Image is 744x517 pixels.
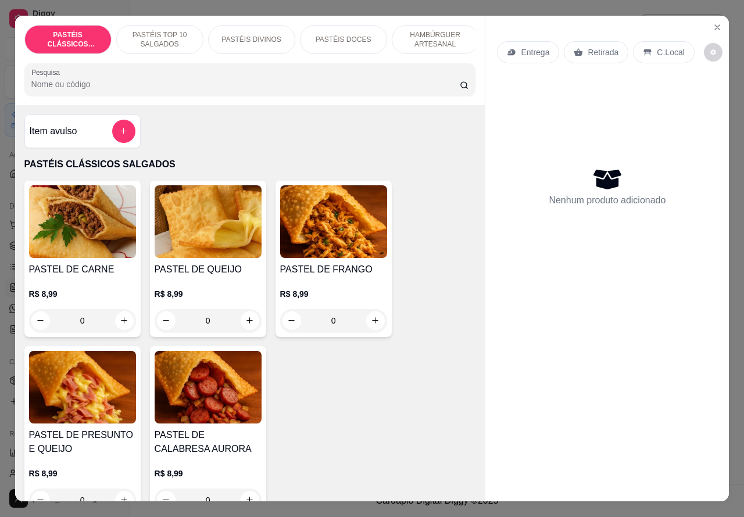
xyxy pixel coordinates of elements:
[29,185,136,258] img: product-image
[31,491,50,509] button: decrease-product-quantity
[704,43,722,62] button: decrease-product-quantity
[31,78,460,90] input: Pesquisa
[155,468,262,479] p: R$ 8,99
[115,311,134,330] button: increase-product-quantity
[282,311,301,330] button: decrease-product-quantity
[280,185,387,258] img: product-image
[31,311,50,330] button: decrease-product-quantity
[30,124,77,138] h4: Item avulso
[241,491,259,509] button: increase-product-quantity
[155,185,262,258] img: product-image
[157,491,176,509] button: decrease-product-quantity
[155,351,262,423] img: product-image
[155,428,262,456] h4: PASTEL DE CALABRESA AURORA
[29,428,136,456] h4: PASTEL DE PRESUNTO E QUEIJO
[316,35,371,44] p: PASTÉIS DOCES
[24,157,476,171] p: PASTÉIS CLÁSSICOS SALGADOS
[126,30,194,49] p: PASTÉIS TOP 10 SALGADOS
[29,263,136,277] h4: PASTEL DE CARNE
[155,288,262,300] p: R$ 8,99
[31,67,64,77] label: Pesquisa
[402,30,469,49] p: HAMBÚRGUER ARTESANAL
[280,288,387,300] p: R$ 8,99
[221,35,281,44] p: PASTÉIS DIVINOS
[657,46,684,58] p: C.Local
[549,193,666,207] p: Nenhum produto adicionado
[521,46,549,58] p: Entrega
[29,468,136,479] p: R$ 8,99
[115,491,134,509] button: increase-product-quantity
[34,30,102,49] p: PASTÉIS CLÁSSICOS SALGADOS
[112,120,135,143] button: add-separate-item
[708,18,727,37] button: Close
[155,263,262,277] h4: PASTEL DE QUEIJO
[29,288,136,300] p: R$ 8,99
[29,351,136,423] img: product-image
[366,311,385,330] button: increase-product-quantity
[241,311,259,330] button: increase-product-quantity
[280,263,387,277] h4: PASTEL DE FRANGO
[157,311,176,330] button: decrease-product-quantity
[588,46,618,58] p: Retirada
